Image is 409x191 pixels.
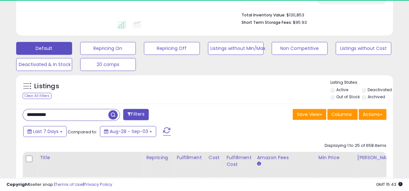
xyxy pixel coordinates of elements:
button: Non Competitive [272,42,328,55]
label: Deactivated [368,87,392,92]
div: Cost [209,154,221,161]
button: 20 comps [80,58,136,71]
span: Compared to: [68,129,97,135]
a: Terms of Use [55,181,83,187]
strong: Copyright [6,181,30,187]
button: Repricing Off [144,42,200,55]
label: Out of Stock [336,94,360,100]
span: $95.93 [293,19,307,25]
p: Listing States: [330,80,393,86]
label: Archived [368,94,385,100]
span: 2025-09-11 15:43 GMT [376,181,403,187]
button: Actions [359,109,386,120]
button: Deactivated & In Stock [16,58,72,71]
div: Displaying 1 to 25 of 658 items [325,143,386,149]
div: Repricing [146,154,171,161]
button: Last 7 Days [23,126,67,137]
div: [PERSON_NAME] [357,154,396,161]
div: Fulfillment [177,154,203,161]
a: Privacy Policy [84,181,112,187]
label: Active [336,87,348,92]
button: Default [16,42,72,55]
b: Short Term Storage Fees: [242,20,292,25]
h5: Listings [34,82,59,91]
button: Listings without Cost [336,42,392,55]
span: Aug-28 - Sep-03 [110,128,148,135]
button: Save View [293,109,326,120]
span: Last 7 Days [33,128,59,135]
b: Total Inventory Value: [242,12,285,18]
div: Title [40,154,141,161]
button: Columns [327,109,358,120]
button: Repricing On [80,42,136,55]
small: Amazon Fees. [257,161,261,167]
div: Fulfillment Cost [227,154,252,168]
div: Min Price [318,154,352,161]
button: Listings without Min/Max [208,42,264,55]
div: Amazon Fees [257,154,313,161]
div: Clear All Filters [23,93,51,99]
button: Aug-28 - Sep-03 [100,126,156,137]
li: $130,853 [242,11,382,18]
span: Columns [331,111,352,118]
button: Filters [123,109,148,120]
div: seller snap | | [6,182,112,188]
